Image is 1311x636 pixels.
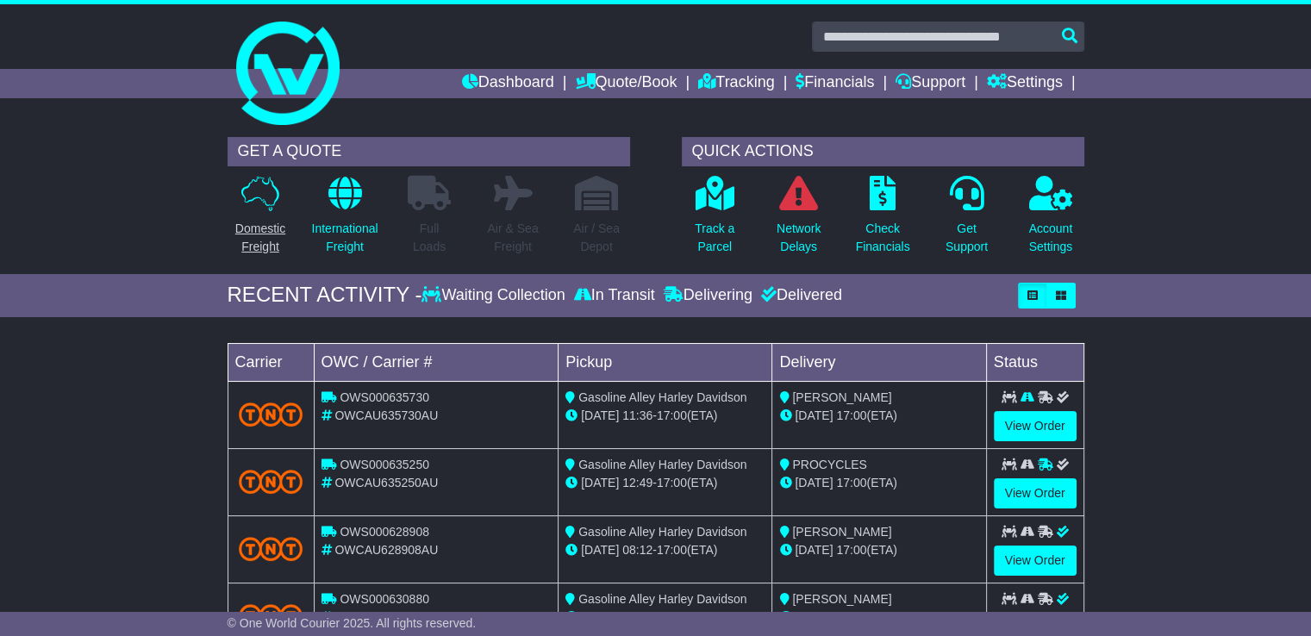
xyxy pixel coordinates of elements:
[994,411,1077,441] a: View Order
[239,604,303,627] img: TNT_Domestic.png
[836,610,866,624] span: 17:00
[946,220,988,256] p: Get Support
[1029,220,1073,256] p: Account Settings
[565,608,765,627] div: - (ETA)
[234,175,286,265] a: DomesticFreight
[698,69,774,98] a: Tracking
[795,610,833,624] span: [DATE]
[836,543,866,557] span: 17:00
[855,175,911,265] a: CheckFinancials
[565,541,765,559] div: - (ETA)
[578,390,746,404] span: Gasoline Alley Harley Davidson
[795,543,833,557] span: [DATE]
[757,286,842,305] div: Delivered
[340,592,429,606] span: OWS000630880
[779,474,978,492] div: (ETA)
[565,407,765,425] div: - (ETA)
[334,543,438,557] span: OWCAU628908AU
[228,137,630,166] div: GET A QUOTE
[622,476,652,489] span: 12:49
[836,408,866,422] span: 17:00
[695,220,734,256] p: Track a Parcel
[559,343,772,381] td: Pickup
[986,343,1083,381] td: Status
[792,458,866,471] span: PROCYCLES
[945,175,989,265] a: GetSupport
[581,543,619,557] span: [DATE]
[792,390,891,404] span: [PERSON_NAME]
[657,476,687,489] span: 17:00
[657,543,687,557] span: 17:00
[795,476,833,489] span: [DATE]
[565,474,765,492] div: - (ETA)
[682,137,1084,166] div: QUICK ACTIONS
[578,525,746,539] span: Gasoline Alley Harley Davidson
[792,525,891,539] span: [PERSON_NAME]
[779,608,978,627] div: (ETA)
[1028,175,1074,265] a: AccountSettings
[657,610,687,624] span: 17:00
[570,286,659,305] div: In Transit
[462,69,554,98] a: Dashboard
[311,220,378,256] p: International Freight
[856,220,910,256] p: Check Financials
[994,478,1077,508] a: View Order
[581,476,619,489] span: [DATE]
[772,343,986,381] td: Delivery
[578,458,746,471] span: Gasoline Alley Harley Davidson
[896,69,965,98] a: Support
[796,69,874,98] a: Financials
[421,286,569,305] div: Waiting Collection
[310,175,378,265] a: InternationalFreight
[228,343,314,381] td: Carrier
[581,610,619,624] span: [DATE]
[575,69,677,98] a: Quote/Book
[573,220,620,256] p: Air / Sea Depot
[987,69,1063,98] a: Settings
[408,220,451,256] p: Full Loads
[334,408,438,422] span: OWCAU635730AU
[792,592,891,606] span: [PERSON_NAME]
[836,476,866,489] span: 17:00
[622,610,652,624] span: 12:48
[235,220,285,256] p: Domestic Freight
[994,546,1077,576] a: View Order
[776,175,821,265] a: NetworkDelays
[487,220,538,256] p: Air & Sea Freight
[694,175,735,265] a: Track aParcel
[622,543,652,557] span: 08:12
[777,220,821,256] p: Network Delays
[239,470,303,493] img: TNT_Domestic.png
[340,458,429,471] span: OWS000635250
[340,525,429,539] span: OWS000628908
[779,407,978,425] div: (ETA)
[334,610,438,624] span: OWCAU630880AU
[657,408,687,422] span: 17:00
[239,402,303,426] img: TNT_Domestic.png
[340,390,429,404] span: OWS000635730
[314,343,559,381] td: OWC / Carrier #
[622,408,652,422] span: 11:36
[239,537,303,560] img: TNT_Domestic.png
[578,592,746,606] span: Gasoline Alley Harley Davidson
[659,286,757,305] div: Delivering
[228,283,422,308] div: RECENT ACTIVITY -
[581,408,619,422] span: [DATE]
[228,616,477,630] span: © One World Courier 2025. All rights reserved.
[334,476,438,489] span: OWCAU635250AU
[779,541,978,559] div: (ETA)
[795,408,833,422] span: [DATE]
